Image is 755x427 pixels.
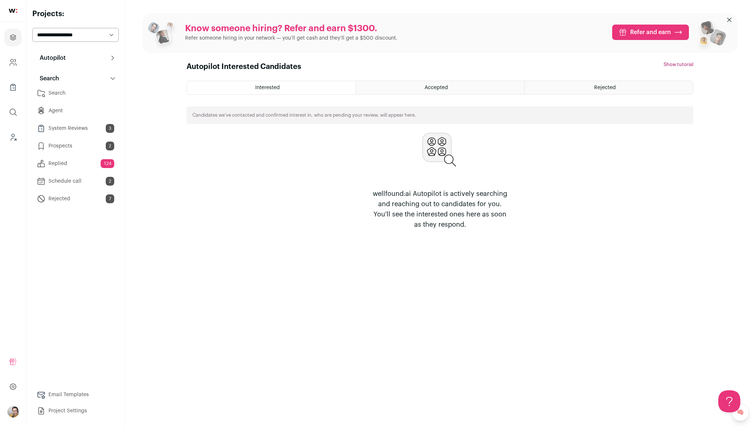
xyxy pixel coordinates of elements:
a: Project Settings [32,404,119,418]
span: Interested [255,85,280,90]
button: Autopilot [32,51,119,65]
a: Rejected7 [32,191,119,206]
p: Refer someone hiring in your network — you’ll get cash and they’ll get a $500 discount. [185,34,397,42]
p: Autopilot [35,54,66,62]
span: Accepted [425,85,448,90]
a: Projects [4,29,22,46]
img: wellfound-shorthand-0d5821cbd27db2630d0214b213865d53afaa358527fdda9d0ea32b1df1b89c2c.svg [9,9,17,13]
a: Schedule call2 [32,174,119,189]
a: Agent [32,103,119,118]
a: Search [32,86,119,101]
button: Search [32,71,119,86]
img: referral_people_group_1-3817b86375c0e7f77b15e9e1740954ef64e1f78137dd7e9f4ff27367cb2cd09a.png [147,19,179,51]
p: Know someone hiring? Refer and earn $1300. [185,23,397,34]
a: Prospects2 [32,139,119,153]
span: 2 [106,177,114,186]
span: 124 [101,159,114,168]
a: System Reviews3 [32,121,119,136]
a: Accepted [356,81,524,94]
span: 3 [106,124,114,133]
span: Rejected [594,85,616,90]
p: wellfound:ai Autopilot is actively searching and reaching out to candidates for you. You'll see t... [369,189,510,230]
span: 7 [106,194,114,203]
a: Refer and earn [612,25,689,40]
p: Search [35,74,59,83]
img: 144000-medium_jpg [7,406,19,417]
a: Rejected [525,81,693,94]
button: Show tutorial [664,62,693,67]
a: Email Templates [32,387,119,402]
a: 🧠 [731,404,749,421]
a: Company and ATS Settings [4,54,22,71]
span: 2 [106,142,114,150]
a: Company Lists [4,79,22,96]
a: Leads (Backoffice) [4,128,22,146]
h2: Projects: [32,9,119,19]
iframe: Help Scout Beacon - Open [718,390,740,412]
p: Candidates we’ve contacted and confirmed interest in, who are pending your review, will appear here. [192,112,416,118]
h1: Autopilot Interested Candidates [187,62,301,72]
button: Open dropdown [7,406,19,417]
a: Replied124 [32,156,119,171]
img: referral_people_group_2-7c1ec42c15280f3369c0665c33c00ed472fd7f6af9dd0ec46c364f9a93ccf9a4.png [695,18,727,53]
